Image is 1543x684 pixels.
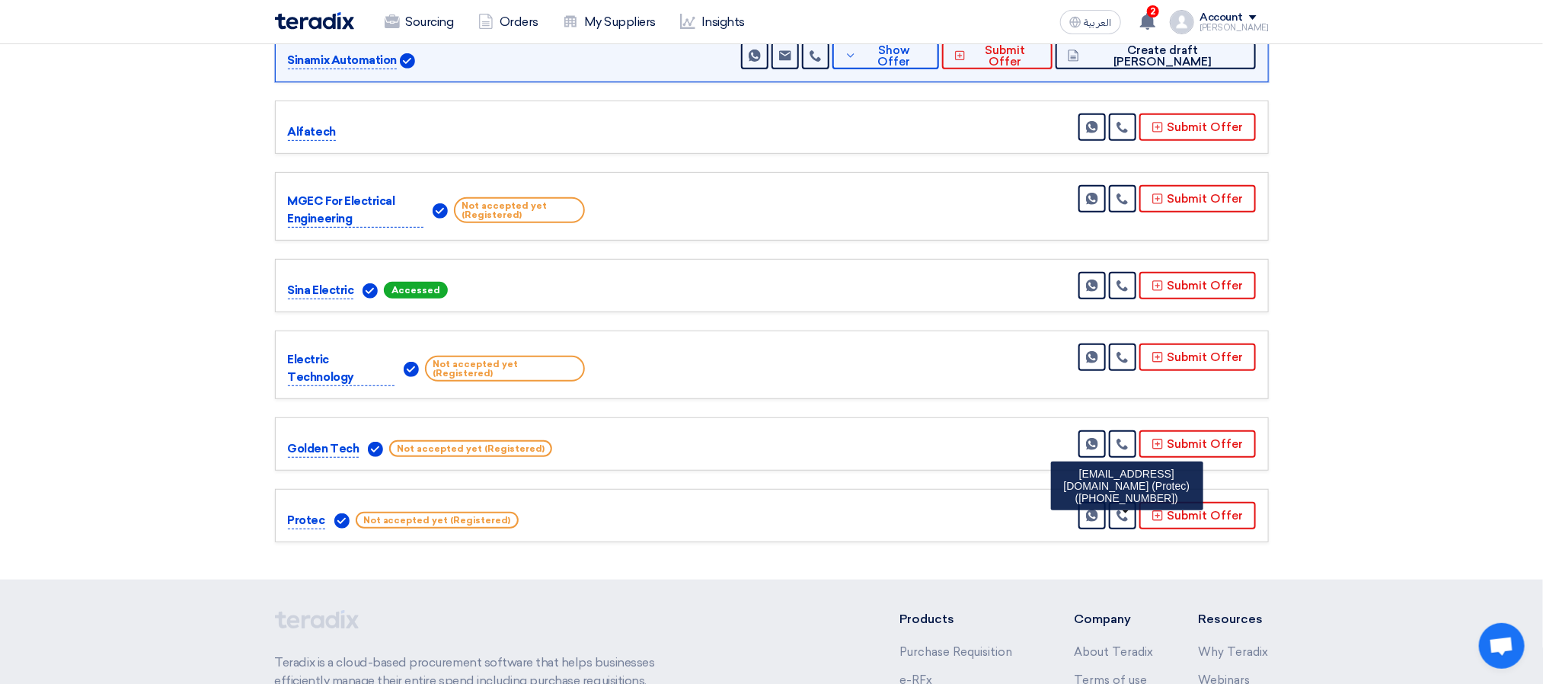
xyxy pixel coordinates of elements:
img: profile_test.png [1170,10,1194,34]
a: Purchase Requisition [899,645,1012,659]
div: [PERSON_NAME] [1200,24,1269,32]
img: Verified Account [400,53,415,69]
span: العربية [1085,18,1112,28]
a: Sourcing [372,5,466,39]
span: Create draft [PERSON_NAME] [1083,45,1243,68]
a: About Teradix [1074,645,1153,659]
img: Teradix logo [275,12,354,30]
li: Products [899,610,1028,628]
p: Golden Tech [288,440,359,459]
button: Submit Offer [1139,430,1256,458]
li: Company [1074,610,1153,628]
a: My Suppliers [551,5,668,39]
p: Protec [288,512,325,530]
p: Alfatech [288,123,336,142]
img: Verified Account [363,283,378,299]
button: العربية [1060,10,1121,34]
p: Electric Technology [288,351,395,386]
button: Submit Offer [942,42,1053,69]
button: Submit Offer [1139,113,1256,141]
a: Why Teradix [1199,645,1269,659]
p: MGEC For Electrical Engineering [288,193,423,228]
span: Accessed [384,282,448,299]
img: Verified Account [368,442,383,457]
button: Submit Offer [1139,272,1256,299]
span: Submit Offer [970,45,1040,68]
button: Submit Offer [1139,185,1256,213]
a: Orders [466,5,551,39]
li: Resources [1199,610,1269,628]
span: Not accepted yet (Registered) [425,356,584,382]
span: Not accepted yet (Registered) [454,197,585,223]
button: Create draft [PERSON_NAME] [1056,42,1255,69]
button: Show Offer [832,42,939,69]
div: Account [1200,11,1244,24]
p: Sina Electric [288,282,354,300]
img: Verified Account [404,362,419,377]
img: Verified Account [433,203,448,219]
div: [EMAIL_ADDRESS][DOMAIN_NAME] (Protec) ([PHONE_NUMBER]) [1051,462,1203,510]
p: Sinamix Automation [288,52,397,70]
button: Submit Offer [1139,344,1256,371]
div: Open chat [1479,623,1525,669]
span: Not accepted yet (Registered) [389,440,552,457]
span: Not accepted yet (Registered) [356,512,519,529]
span: Show Offer [861,45,927,68]
img: Verified Account [334,513,350,529]
a: Insights [668,5,757,39]
button: Submit Offer [1139,502,1256,529]
span: 2 [1147,5,1159,18]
